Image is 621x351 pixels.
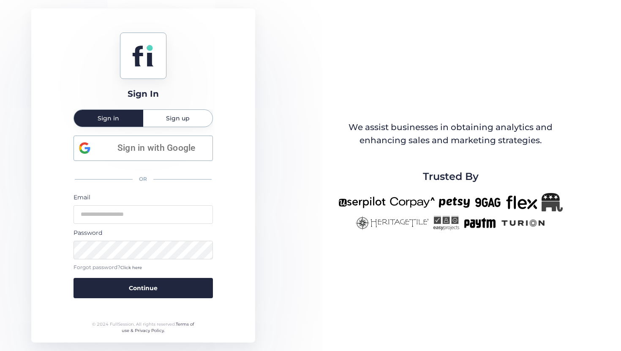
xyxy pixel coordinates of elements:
span: Click here [120,265,142,270]
div: Password [74,228,213,237]
span: Continue [129,283,158,293]
img: paytm-new.png [463,216,496,230]
div: Forgot password? [74,264,213,272]
div: Email [74,193,213,202]
div: © 2024 FullSession. All rights reserved. [88,321,198,334]
img: easyprojects-new.png [433,216,459,230]
img: Republicanlogo-bw.png [542,193,563,212]
img: userpilot-new.png [338,193,386,212]
img: 9gag-new.png [474,193,502,212]
img: petsy-new.png [439,193,470,212]
div: OR [74,170,213,188]
span: Sign up [166,115,190,121]
img: turion-new.png [500,216,546,230]
img: flex-new.png [506,193,537,212]
span: Sign in [98,115,119,121]
img: heritagetile-new.png [355,216,429,230]
span: Trusted By [423,169,479,185]
span: Sign in with Google [106,141,207,155]
div: We assist businesses in obtaining analytics and enhancing sales and marketing strategies. [339,121,562,147]
div: Sign In [128,87,159,101]
img: corpay-new.png [390,193,435,212]
button: Continue [74,278,213,298]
